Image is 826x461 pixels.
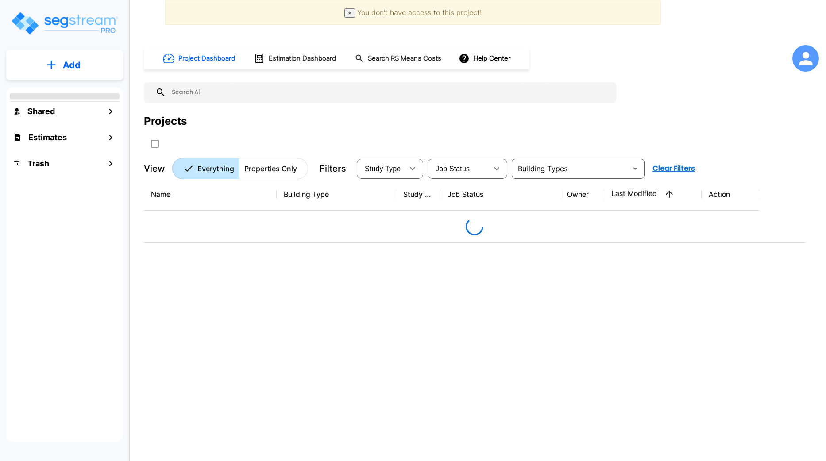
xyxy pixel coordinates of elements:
[172,158,308,179] div: Platform
[702,178,759,211] th: Action
[649,160,699,177] button: Clear Filters
[320,162,346,175] p: Filters
[146,135,164,153] button: SelectAll
[172,158,239,179] button: Everything
[368,54,441,64] h1: Search RS Means Costs
[277,178,396,211] th: Building Type
[396,178,440,211] th: Study Type
[63,58,81,72] p: Add
[144,178,277,211] th: Name
[351,50,446,67] button: Search RS Means Costs
[251,49,341,68] button: Estimation Dashboard
[514,162,627,175] input: Building Types
[144,113,187,129] div: Projects
[348,10,351,16] span: ×
[10,11,119,36] img: Logo
[166,82,612,103] input: Search All
[244,163,297,174] p: Properties Only
[197,163,234,174] p: Everything
[436,165,470,173] span: Job Status
[457,50,514,67] button: Help Center
[269,54,336,64] h1: Estimation Dashboard
[359,156,404,181] div: Select
[440,178,560,211] th: Job Status
[357,8,482,17] span: You don't have access to this project!
[365,165,401,173] span: Study Type
[144,162,165,175] p: View
[344,8,355,18] button: Close
[159,49,240,68] button: Project Dashboard
[429,156,488,181] div: Select
[560,178,604,211] th: Owner
[178,54,235,64] h1: Project Dashboard
[6,52,123,78] button: Add
[239,158,308,179] button: Properties Only
[604,178,702,211] th: Last Modified
[27,105,55,117] h1: Shared
[27,158,49,169] h1: Trash
[629,162,641,175] button: Open
[28,131,67,143] h1: Estimates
